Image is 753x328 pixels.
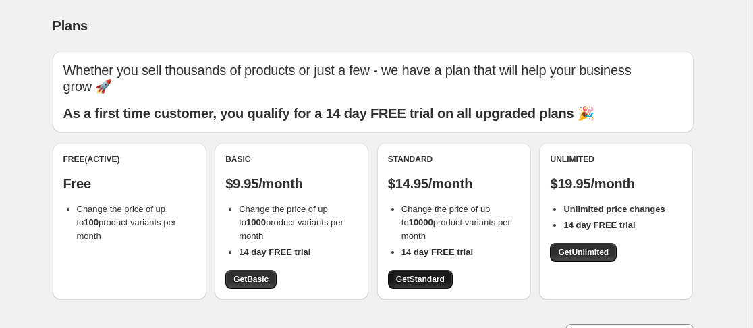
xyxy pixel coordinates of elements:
[225,154,358,165] div: Basic
[550,243,617,262] a: GetUnlimited
[563,220,635,230] b: 14 day FREE trial
[563,204,665,214] b: Unlimited price changes
[409,217,433,227] b: 10000
[225,175,358,192] p: $9.95/month
[388,175,520,192] p: $14.95/month
[550,154,682,165] div: Unlimited
[53,18,88,33] span: Plans
[233,274,269,285] span: Get Basic
[239,247,310,257] b: 14 day FREE trial
[63,175,196,192] p: Free
[63,62,683,94] p: Whether you sell thousands of products or just a few - we have a plan that will help your busines...
[550,175,682,192] p: $19.95/month
[396,274,445,285] span: Get Standard
[388,270,453,289] a: GetStandard
[63,154,196,165] div: Free (Active)
[63,106,594,121] b: As a first time customer, you qualify for a 14 day FREE trial on all upgraded plans 🎉
[401,247,473,257] b: 14 day FREE trial
[401,204,511,241] span: Change the price of up to product variants per month
[77,204,176,241] span: Change the price of up to product variants per month
[246,217,266,227] b: 1000
[558,247,609,258] span: Get Unlimited
[239,204,343,241] span: Change the price of up to product variants per month
[225,270,277,289] a: GetBasic
[388,154,520,165] div: Standard
[84,217,99,227] b: 100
